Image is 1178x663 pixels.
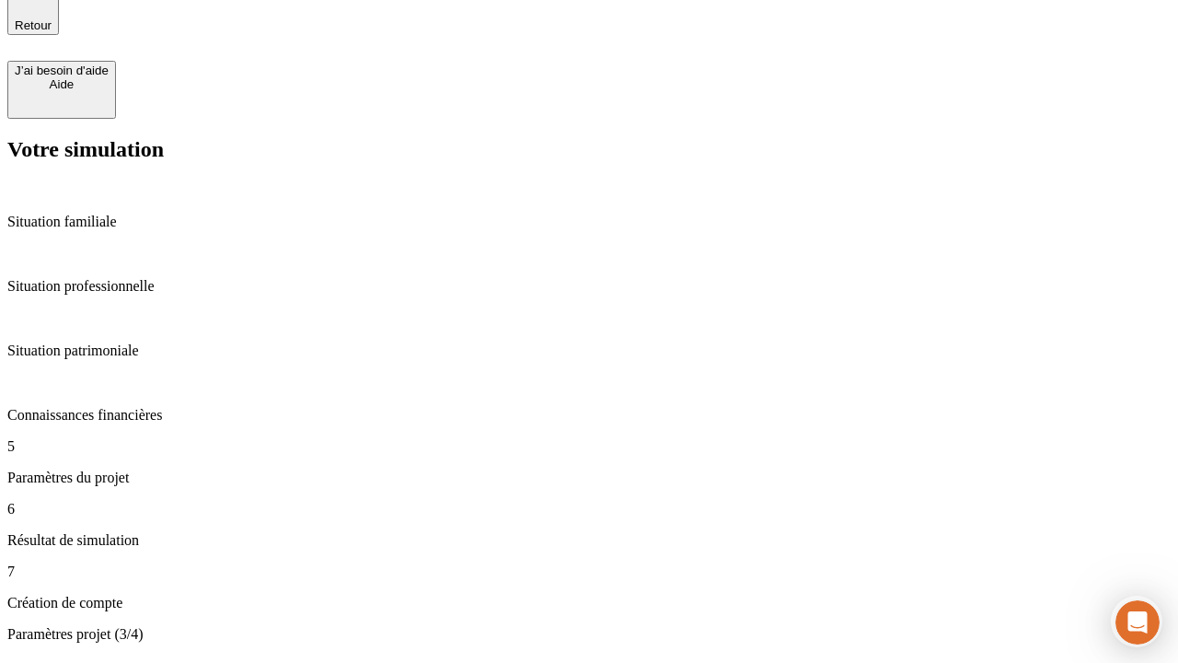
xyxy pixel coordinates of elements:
[7,343,1171,359] p: Situation patrimoniale
[15,64,109,77] div: J’ai besoin d'aide
[15,18,52,32] span: Retour
[1115,600,1160,645] iframe: Intercom live chat
[7,470,1171,486] p: Paramètres du projet
[7,61,116,119] button: J’ai besoin d'aideAide
[7,595,1171,611] p: Création de compte
[7,214,1171,230] p: Situation familiale
[1111,596,1162,647] iframe: Intercom live chat discovery launcher
[7,626,1171,643] p: Paramètres projet (3/4)
[7,137,1171,162] h2: Votre simulation
[7,438,1171,455] p: 5
[7,407,1171,424] p: Connaissances financières
[15,77,109,91] div: Aide
[7,532,1171,549] p: Résultat de simulation
[7,564,1171,580] p: 7
[7,278,1171,295] p: Situation professionnelle
[7,501,1171,518] p: 6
